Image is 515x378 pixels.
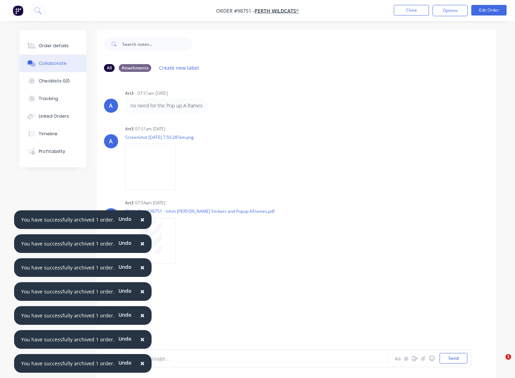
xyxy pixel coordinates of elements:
button: Close [133,331,152,348]
div: You have successfully archived 1 order. [21,216,115,223]
button: Close [133,235,152,252]
button: Collaborate [19,55,86,72]
button: ☺ [428,354,436,362]
div: Order details [39,43,69,49]
span: 1 [505,354,511,360]
button: Linked Orders [19,107,86,125]
input: Search notes... [122,37,192,51]
button: Undo [115,334,135,344]
div: A [109,101,113,110]
span: × [140,262,145,272]
span: × [140,334,145,344]
button: Close [133,283,152,300]
p: no need for the Pop up A frames [130,102,203,109]
div: art3 [125,200,134,206]
button: Close [133,307,152,324]
div: 07:51am [DATE] [135,126,165,132]
span: × [140,310,145,320]
div: You have successfully archived 1 order. [21,264,115,271]
iframe: Intercom live chat [491,354,508,371]
span: Order #98751 - [216,7,255,14]
span: × [140,286,145,296]
span: × [140,358,145,368]
div: Tracking [39,95,58,102]
button: Options [433,5,468,16]
button: Undo [115,310,135,320]
div: Checklists 0/0 [39,78,70,84]
img: Factory [13,5,23,16]
button: Close [133,355,152,372]
button: Tracking [19,90,86,107]
p: FINAL_Proof 98751 - tshirt [PERSON_NAME] Stickers and Popup AFrames.pdf [125,208,275,214]
button: Timeline [19,125,86,143]
p: Screenshot [DATE] 7.50.28?am.png [125,134,194,140]
div: Attachments [119,64,151,72]
button: Edit Order [471,5,507,16]
div: Linked Orders [39,113,69,119]
button: Create new label [155,63,203,73]
button: Close [394,5,429,16]
button: Undo [115,262,135,272]
button: Send [440,353,467,364]
button: Undo [115,214,135,224]
div: art3 [125,90,134,97]
div: You have successfully archived 1 order. [21,312,115,319]
div: art3 [125,126,134,132]
div: A [109,137,113,145]
span: × [140,215,145,224]
button: Aa [394,354,402,362]
div: 07:54am [DATE] [135,200,165,206]
div: You have successfully archived 1 order. [21,288,115,295]
button: Undo [115,358,135,368]
div: - 07:51am [DATE] [135,90,168,97]
a: PERTH WILDCATS^ [255,7,299,14]
div: You have successfully archived 1 order. [21,360,115,367]
button: @ [402,354,411,362]
div: All [104,64,115,72]
div: You have successfully archived 1 order. [21,240,115,247]
button: Profitability [19,143,86,160]
button: Checklists 0/0 [19,72,86,90]
button: Order details [19,37,86,55]
button: Close [133,211,152,228]
button: Undo [115,286,135,296]
span: × [140,238,145,248]
div: You have successfully archived 1 order. [21,336,115,343]
button: Undo [115,238,135,248]
div: Profitability [39,148,65,155]
div: Timeline [39,131,57,137]
div: Collaborate [39,60,67,67]
button: Close [133,259,152,276]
